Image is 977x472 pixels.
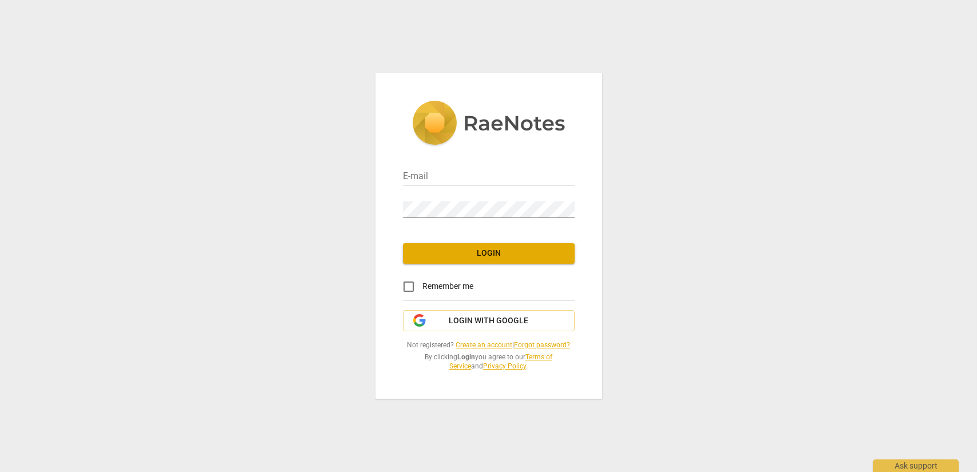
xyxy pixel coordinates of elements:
[403,243,575,264] button: Login
[514,341,570,349] a: Forgot password?
[449,315,528,327] span: Login with Google
[403,310,575,332] button: Login with Google
[412,101,565,148] img: 5ac2273c67554f335776073100b6d88f.svg
[456,341,512,349] a: Create an account
[412,248,565,259] span: Login
[483,362,526,370] a: Privacy Policy
[873,459,959,472] div: Ask support
[403,352,575,371] span: By clicking you agree to our and .
[422,280,473,292] span: Remember me
[403,340,575,350] span: Not registered? |
[457,353,475,361] b: Login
